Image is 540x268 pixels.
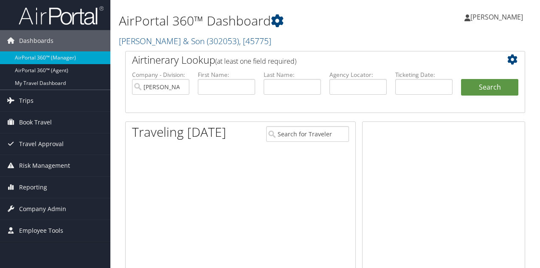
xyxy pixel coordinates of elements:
button: Search [461,79,518,96]
span: Trips [19,90,34,111]
span: Book Travel [19,112,52,133]
a: [PERSON_NAME] [464,4,532,30]
span: Travel Approval [19,133,64,155]
span: Company Admin [19,198,66,220]
h1: AirPortal 360™ Dashboard [119,12,394,30]
label: Ticketing Date: [395,71,453,79]
span: (at least one field required) [215,56,296,66]
a: [PERSON_NAME] & Son [119,35,271,47]
label: Agency Locator: [329,71,387,79]
input: Search for Traveler [266,126,349,142]
label: Last Name: [264,71,321,79]
span: Reporting [19,177,47,198]
span: Risk Management [19,155,70,176]
h2: Airtinerary Lookup [132,53,485,67]
span: , [ 45775 ] [239,35,271,47]
h1: Traveling [DATE] [132,123,226,141]
span: ( 302053 ) [207,35,239,47]
img: airportal-logo.png [19,6,104,25]
span: Dashboards [19,30,53,51]
span: Employee Tools [19,220,63,241]
span: [PERSON_NAME] [470,12,523,22]
label: Company - Division: [132,71,189,79]
label: First Name: [198,71,255,79]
